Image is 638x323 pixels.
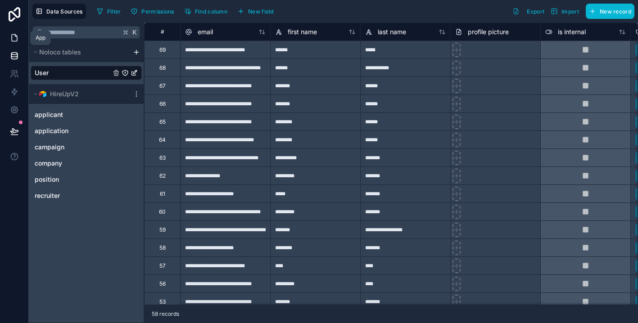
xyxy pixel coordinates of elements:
[378,27,406,36] span: last name
[586,4,634,19] button: New record
[558,27,586,36] span: is internal
[527,8,544,15] span: Export
[248,8,274,15] span: New field
[151,28,173,35] div: #
[195,8,227,15] span: Find column
[582,4,634,19] a: New record
[159,262,166,269] div: 57
[561,8,579,15] span: Import
[131,29,138,36] span: K
[36,34,45,41] div: App
[127,4,177,18] button: Permissions
[509,4,548,19] button: Export
[159,298,166,305] div: 53
[159,172,166,179] div: 62
[468,27,509,36] span: profile picture
[159,226,166,233] div: 59
[32,4,86,19] button: Data Sources
[600,8,631,15] span: New record
[181,4,231,18] button: Find column
[107,8,121,15] span: Filter
[46,8,83,15] span: Data Sources
[159,46,166,54] div: 69
[159,118,166,126] div: 65
[93,4,124,18] button: Filter
[198,27,213,36] span: email
[234,4,277,18] button: New field
[159,280,166,287] div: 56
[288,27,317,36] span: first name
[159,244,166,251] div: 58
[159,154,166,161] div: 63
[160,190,165,197] div: 61
[159,136,166,144] div: 64
[141,8,174,15] span: Permissions
[159,208,166,215] div: 60
[548,4,582,19] button: Import
[152,310,179,318] span: 58 records
[159,64,166,72] div: 68
[159,100,166,108] div: 66
[159,82,166,90] div: 67
[127,4,181,18] a: Permissions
